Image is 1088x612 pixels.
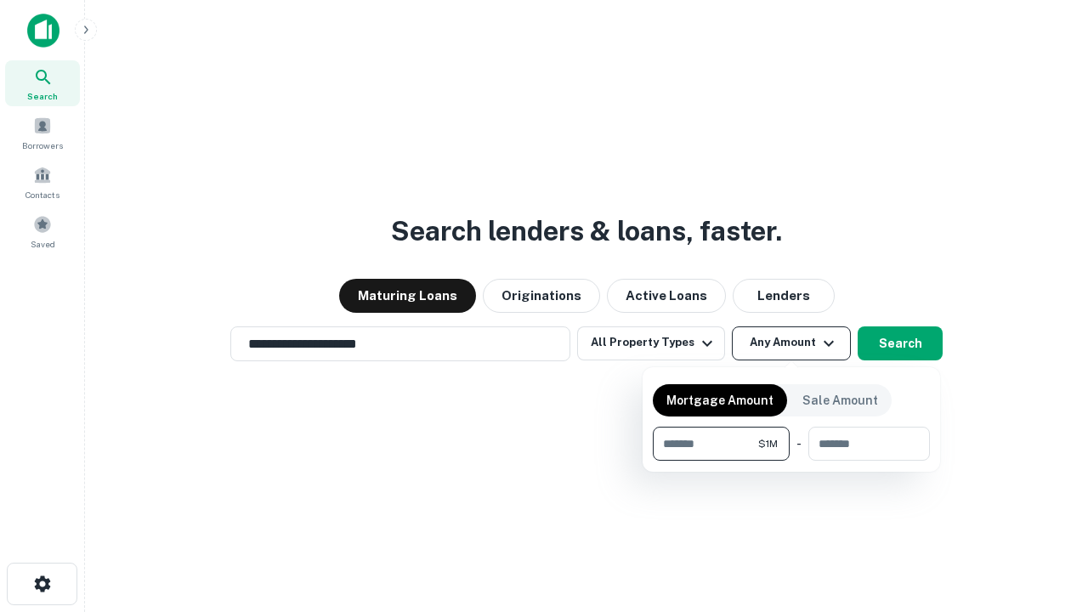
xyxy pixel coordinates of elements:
iframe: Chat Widget [1003,476,1088,558]
p: Mortgage Amount [666,391,773,410]
p: Sale Amount [802,391,878,410]
div: - [796,427,802,461]
span: $1M [758,436,778,451]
